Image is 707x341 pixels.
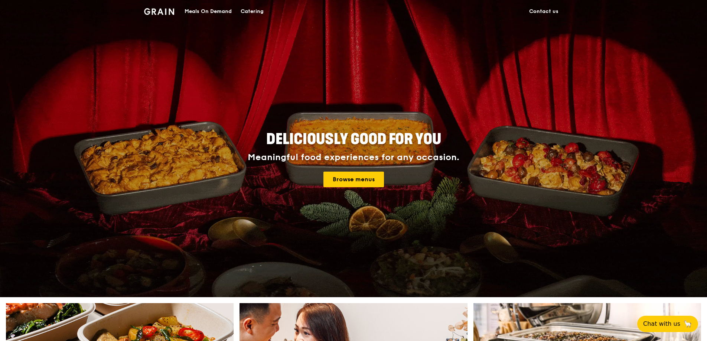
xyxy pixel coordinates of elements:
[241,0,264,23] div: Catering
[637,316,698,332] button: Chat with us🦙
[220,152,487,163] div: Meaningful food experiences for any occasion.
[525,0,563,23] a: Contact us
[266,130,441,148] span: Deliciously good for you
[185,0,232,23] div: Meals On Demand
[323,172,384,187] a: Browse menus
[236,0,268,23] a: Catering
[643,319,680,328] span: Chat with us
[683,319,692,328] span: 🦙
[144,8,174,15] img: Grain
